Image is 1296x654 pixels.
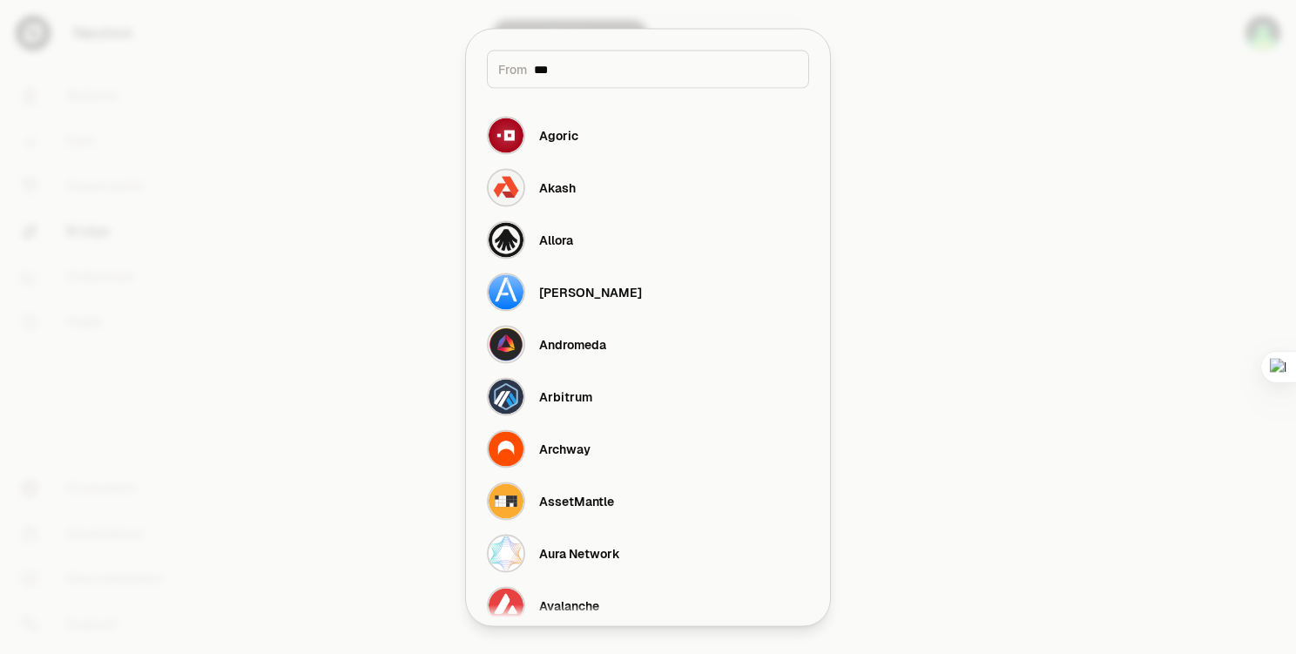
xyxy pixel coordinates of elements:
[476,579,820,631] button: Avalanche LogoAvalanche
[476,370,820,422] button: Arbitrum LogoArbitrum
[476,475,820,527] button: AssetMantle LogoAssetMantle
[539,126,578,144] div: Agoric
[476,527,820,579] button: Aura Network LogoAura Network
[489,431,523,466] img: Archway Logo
[539,440,591,457] div: Archway
[489,327,523,361] img: Andromeda Logo
[489,588,523,623] img: Avalanche Logo
[539,231,573,248] div: Allora
[489,118,523,152] img: Agoric Logo
[489,274,523,309] img: Althea Logo
[476,161,820,213] button: Akash LogoAkash
[476,109,820,161] button: Agoric LogoAgoric
[539,492,614,509] div: AssetMantle
[476,213,820,266] button: Allora LogoAllora
[476,266,820,318] button: Althea Logo[PERSON_NAME]
[476,422,820,475] button: Archway LogoArchway
[489,536,523,570] img: Aura Network Logo
[489,222,523,257] img: Allora Logo
[539,544,620,562] div: Aura Network
[489,483,523,518] img: AssetMantle Logo
[498,60,527,78] span: From
[539,179,576,196] div: Akash
[539,388,592,405] div: Arbitrum
[539,283,642,300] div: [PERSON_NAME]
[539,335,606,353] div: Andromeda
[476,318,820,370] button: Andromeda LogoAndromeda
[489,379,523,414] img: Arbitrum Logo
[489,170,523,205] img: Akash Logo
[539,597,599,614] div: Avalanche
